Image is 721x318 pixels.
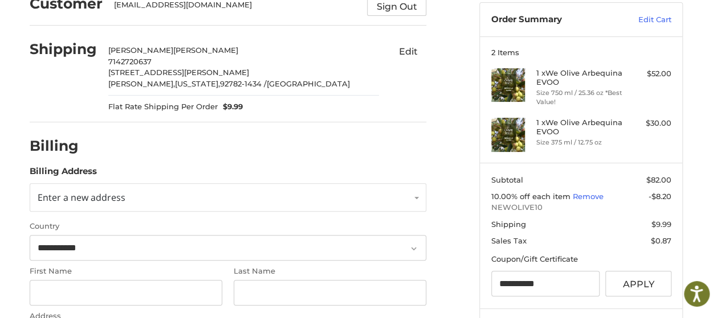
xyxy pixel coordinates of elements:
[30,221,426,232] label: Country
[491,271,600,296] input: Gift Certificate or Coupon Code
[491,48,671,57] h3: 2 Items
[173,46,238,55] span: [PERSON_NAME]
[108,46,173,55] span: [PERSON_NAME]
[108,57,152,66] span: 7142720637
[38,191,125,204] span: Enter a new address
[651,236,671,245] span: $0.87
[573,192,604,201] a: Remove
[108,79,175,88] span: [PERSON_NAME],
[491,175,523,184] span: Subtotal
[131,15,145,28] button: Open LiveChat chat widget
[605,271,671,296] button: Apply
[536,138,624,147] li: Size 375 ml / 12.75 oz
[491,202,671,213] span: NEWOLIVE10
[220,79,267,88] span: 92782-1434 /
[390,42,426,60] button: Edit
[30,266,222,277] label: First Name
[234,266,426,277] label: Last Name
[646,175,671,184] span: $82.00
[536,68,624,87] h4: 1 x We Olive Arbequina EVOO
[30,183,426,212] a: Enter or select a different address
[108,68,249,77] span: [STREET_ADDRESS][PERSON_NAME]
[175,79,220,88] span: [US_STATE],
[16,17,129,26] p: We're away right now. Please check back later!
[491,220,526,229] span: Shipping
[108,101,218,113] span: Flat Rate Shipping Per Order
[491,14,614,26] h3: Order Summary
[267,79,350,88] span: [GEOGRAPHIC_DATA]
[218,101,243,113] span: $9.99
[651,220,671,229] span: $9.99
[30,40,97,58] h2: Shipping
[491,236,527,245] span: Sales Tax
[626,68,671,80] div: $52.00
[30,165,97,183] legend: Billing Address
[491,192,573,201] span: 10.00% off each item
[649,192,671,201] span: -$8.20
[30,137,96,155] h2: Billing
[536,88,624,107] li: Size 750 ml / 25.36 oz *Best Value!
[491,254,671,265] div: Coupon/Gift Certificate
[536,118,624,137] h4: 1 x We Olive Arbequina EVOO
[626,118,671,129] div: $30.00
[614,14,671,26] a: Edit Cart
